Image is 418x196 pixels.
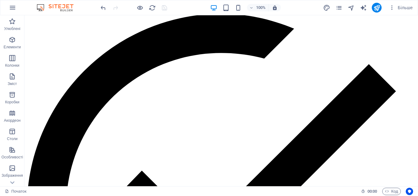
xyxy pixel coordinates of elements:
[368,189,377,194] font: 00:00
[247,4,269,11] button: 100%
[272,5,278,10] i: Під час зміни розміру автоматично налаштовується рівень масштабування відповідно до вибраного при...
[4,118,21,123] font: Акордеон
[2,173,23,178] font: Зображення
[5,63,20,68] font: Колонки
[347,4,355,11] button: навігатор
[11,189,26,194] font: Початок
[348,4,355,11] i: Навігатор
[149,4,156,11] i: Reload page
[35,4,81,11] img: Логотип редактора
[4,45,21,49] font: Елементи
[2,155,23,159] font: Особливості
[256,5,266,10] font: 100%
[4,27,20,31] font: Улюблені
[100,4,107,11] i: Undo: Delete elements (Ctrl+Z)
[5,188,26,195] a: Натисніть, щоб скасувати вибір. Двічі клацніть, щоб відкрити сторінки.
[382,188,401,195] button: Код
[372,3,382,13] button: опублікувати
[360,4,367,11] button: генератор_тексту
[5,100,20,104] font: Коробки
[335,4,342,11] button: сторінки
[360,4,367,11] i: ШІ-письменник
[148,4,156,11] button: перезавантажити
[8,82,17,86] font: Зміст
[99,4,107,11] button: скасувати
[373,4,380,11] i: Опублікувати
[323,4,330,11] i: Дизайн (Ctrl+Alt+Y)
[391,189,398,194] font: Код
[398,5,413,10] font: Більше
[323,4,330,11] button: дизайн
[361,188,377,195] h6: Час сеансу
[7,137,18,141] font: Столи
[406,188,413,195] button: Орієнтований на користувача
[386,3,415,13] button: Більше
